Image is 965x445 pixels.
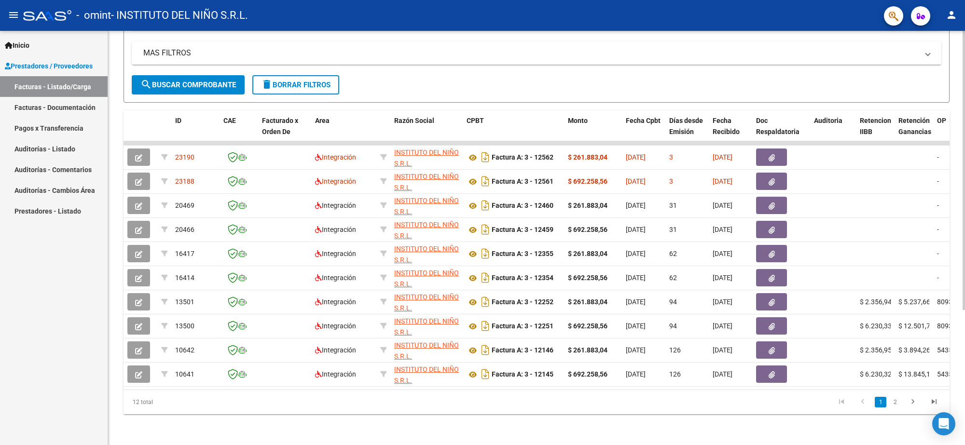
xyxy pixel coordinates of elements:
[76,5,111,26] span: - omint
[315,202,356,209] span: Integración
[479,149,492,165] i: Descargar documento
[713,226,732,233] span: [DATE]
[463,110,564,153] datatable-header-cell: CPBT
[898,322,934,330] span: $ 12.501,77
[669,202,677,209] span: 31
[669,298,677,306] span: 94
[888,394,902,410] li: page 2
[394,293,459,312] span: INSTITUTO DEL NIÑO S.R.L.
[669,117,703,135] span: Días desde Emisión
[626,370,646,378] span: [DATE]
[111,5,248,26] span: - INSTITUTO DEL NIÑO S.R.L.
[713,298,732,306] span: [DATE]
[394,219,459,240] div: 30707744053
[394,195,459,216] div: 30707744053
[315,177,356,185] span: Integración
[713,177,732,185] span: [DATE]
[175,226,194,233] span: 20466
[895,110,933,153] datatable-header-cell: Retención Ganancias
[492,323,553,330] strong: Factura A: 3 - 12251
[814,117,842,124] span: Auditoria
[564,110,622,153] datatable-header-cell: Monto
[315,298,356,306] span: Integración
[140,81,236,89] span: Buscar Comprobante
[713,153,732,161] span: [DATE]
[860,117,891,135] span: Retencion IIBB
[175,177,194,185] span: 23188
[394,173,459,191] span: INSTITUTO DEL NIÑO S.R.L.
[5,61,93,71] span: Prestadores / Proveedores
[492,274,553,282] strong: Factura A: 3 - 12354
[873,394,888,410] li: page 1
[937,117,946,124] span: OP
[175,117,181,124] span: ID
[626,250,646,257] span: [DATE]
[315,153,356,161] span: Integración
[860,370,892,378] span: $ 6.230,32
[492,371,553,378] strong: Factura A: 3 - 12145
[568,322,607,330] strong: $ 692.258,56
[311,110,376,153] datatable-header-cell: Area
[898,346,930,354] span: $ 3.894,26
[669,250,677,257] span: 62
[860,298,892,306] span: $ 2.356,94
[946,9,957,21] mat-icon: person
[832,397,851,407] a: go to first page
[889,397,901,407] a: 2
[937,322,952,330] span: 8093
[8,9,19,21] mat-icon: menu
[669,153,673,161] span: 3
[898,370,934,378] span: $ 13.845,17
[394,364,459,384] div: 30707744053
[143,48,918,58] mat-panel-title: MAS FILTROS
[394,243,459,264] div: 30707744053
[937,274,939,282] span: -
[394,268,459,288] div: 30707744053
[252,75,339,94] button: Borrar Filtros
[937,202,939,209] span: -
[904,397,922,407] a: go to next page
[669,177,673,185] span: 3
[713,370,732,378] span: [DATE]
[810,110,856,153] datatable-header-cell: Auditoria
[479,246,492,261] i: Descargar documento
[937,226,939,233] span: -
[626,226,646,233] span: [DATE]
[854,397,872,407] a: go to previous page
[492,298,553,306] strong: Factura A: 3 - 12252
[626,322,646,330] span: [DATE]
[626,117,661,124] span: Fecha Cpbt
[626,298,646,306] span: [DATE]
[315,274,356,282] span: Integración
[492,347,553,354] strong: Factura A: 3 - 12146
[492,178,553,186] strong: Factura A: 3 - 12561
[713,202,732,209] span: [DATE]
[626,274,646,282] span: [DATE]
[568,250,607,257] strong: $ 261.883,04
[175,298,194,306] span: 13501
[394,365,459,384] span: INSTITUTO DEL NIÑO S.R.L.
[394,197,459,216] span: INSTITUTO DEL NIÑO S.R.L.
[394,341,459,360] span: INSTITUTO DEL NIÑO S.R.L.
[492,250,553,258] strong: Factura A: 3 - 12355
[175,153,194,161] span: 23190
[568,117,588,124] span: Monto
[394,269,459,288] span: INSTITUTO DEL NIÑO S.R.L.
[713,250,732,257] span: [DATE]
[315,226,356,233] span: Integración
[713,346,732,354] span: [DATE]
[860,322,892,330] span: $ 6.230,33
[756,117,800,135] span: Doc Respaldatoria
[394,117,434,124] span: Razón Social
[568,202,607,209] strong: $ 261.883,04
[669,370,681,378] span: 126
[898,298,930,306] span: $ 5.237,66
[626,177,646,185] span: [DATE]
[669,346,681,354] span: 126
[626,202,646,209] span: [DATE]
[394,148,459,167] span: INSTITUTO DEL NIÑO S.R.L.
[175,346,194,354] span: 10642
[315,322,356,330] span: Integración
[223,117,236,124] span: CAE
[175,274,194,282] span: 16414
